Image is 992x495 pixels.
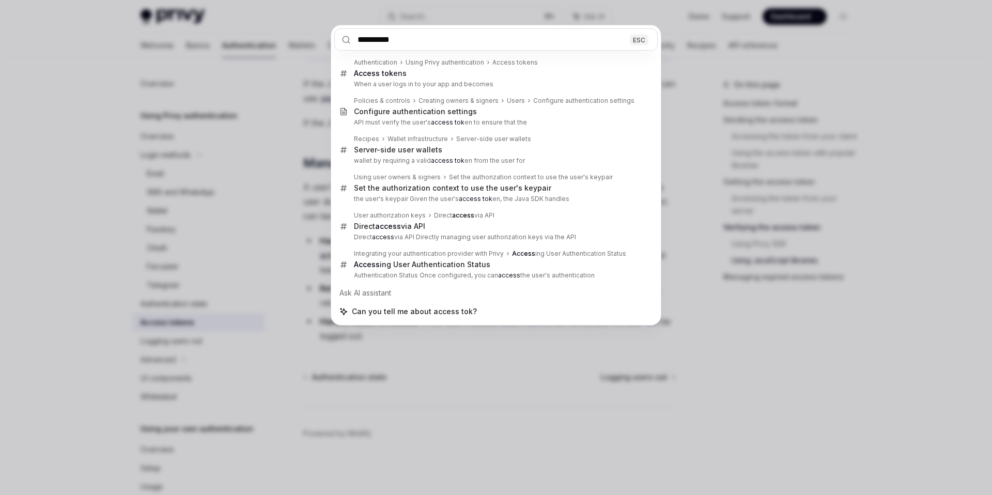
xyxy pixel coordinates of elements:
[419,97,499,105] div: Creating owners & signers
[352,306,477,317] span: Can you tell me about access tok?
[459,195,492,203] b: access tok
[354,69,407,78] div: ens
[630,34,648,45] div: ESC
[354,80,636,88] p: When a user logs in to your app and becomes
[354,250,504,258] div: Integrating your authentication provider with Privy
[354,233,636,241] p: Direct via API Directly managing user authorization keys via the API
[354,271,636,280] p: Authentication Status Once configured, you can the user's authentication
[354,58,397,67] div: Authentication
[354,69,393,78] b: Access tok
[372,233,394,241] b: access
[334,284,658,302] div: Ask AI assistant
[354,195,636,203] p: the user's keypair Given the user's en, the Java SDK handles
[354,222,425,231] div: Direct via API
[354,145,442,154] div: Server-side user wallets
[354,260,490,269] div: ing User Authentication Status
[449,173,613,181] div: Set the authorization context to use the user's keypair
[354,118,636,127] p: API must verify the user's en to ensure that the
[452,211,474,219] b: access
[406,58,484,67] div: Using Privy authentication
[431,118,464,126] b: access tok
[434,211,494,220] div: Direct via API
[498,271,520,279] b: access
[354,211,426,220] div: User authorization keys
[431,157,464,164] b: access tok
[512,250,626,258] div: ing User Authentication Status
[354,97,410,105] div: Policies & controls
[354,107,477,116] div: Configure authentication settings
[456,135,531,143] div: Server-side user wallets
[375,222,401,230] b: access
[354,173,441,181] div: Using user owners & signers
[388,135,448,143] div: Wallet infrastructure
[492,58,538,67] div: Access tokens
[354,157,636,165] p: wallet by requiring a valid en from the user for
[354,183,551,193] div: Set the authorization context to use the user's keypair
[512,250,535,257] b: Access
[533,97,634,105] div: Configure authentication settings
[354,260,380,269] b: Access
[354,135,379,143] div: Recipes
[507,97,525,105] div: Users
